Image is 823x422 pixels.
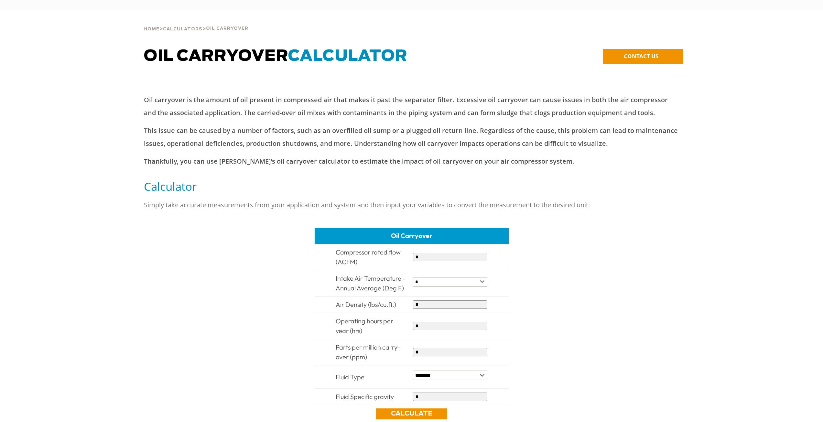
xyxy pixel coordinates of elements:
span: Oil Carryover [391,232,432,240]
span: Compressor rated flow (ACFM) [336,248,401,266]
p: Simply take accurate measurements from your application and system and then input your variables ... [144,199,679,211]
div: > > [144,10,248,34]
span: Oil Carryover [144,49,407,64]
span: CONTACT US [624,52,658,60]
p: This issue can be caused by a number of factors, such as an overfilled oil sump or a plugged oil ... [144,124,679,150]
span: Operating hours per year (hrs) [336,317,393,335]
span: Calculators [163,27,202,31]
p: Thankfully, you can use [PERSON_NAME]’s oil carryover calculator to estimate the impact of oil ca... [144,155,679,168]
span: Air Density (lbs/cu.ft.) [336,300,396,308]
h5: Calculator [144,179,679,194]
a: Calculate [376,408,447,419]
a: CONTACT US [603,49,683,64]
span: Parts per million carry-over (ppm) [336,343,400,361]
p: Oil carryover is the amount of oil present in compressed air that makes it past the separator fil... [144,93,679,119]
span: Fluid Type [336,373,364,381]
span: Intake Air Temperature - Annual Average (Deg F) [336,274,406,292]
span: Oil Carryover [206,27,248,31]
span: CALCULATOR [288,49,407,64]
span: Home [144,27,159,31]
span: Fluid Specific gravity [336,393,394,401]
a: Home [144,26,159,32]
a: Calculators [163,26,202,32]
